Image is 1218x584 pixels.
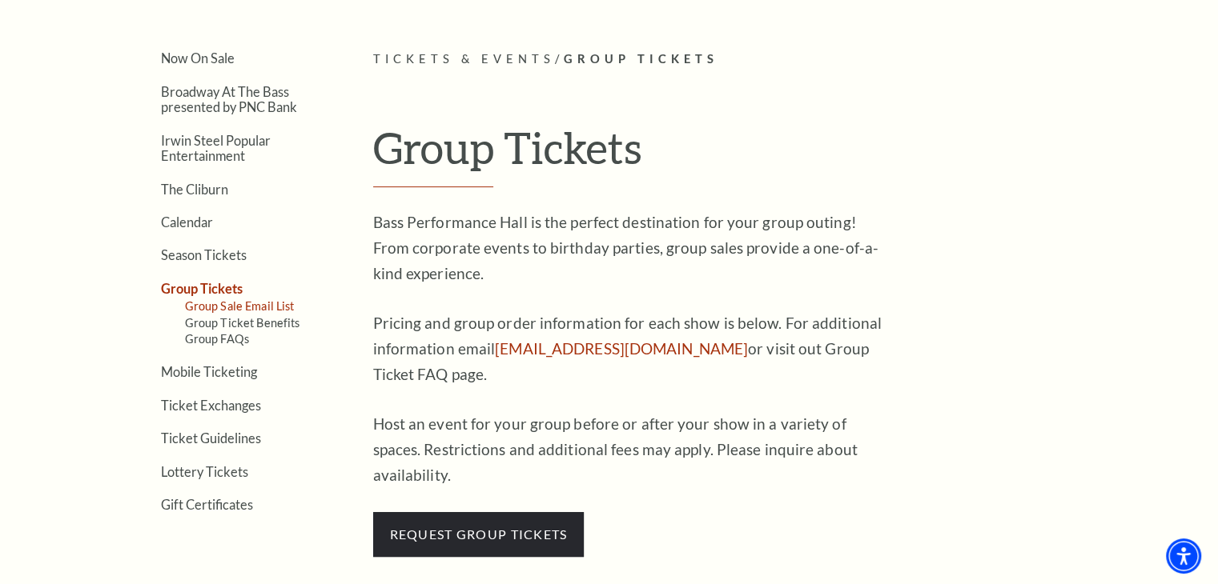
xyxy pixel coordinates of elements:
[161,281,243,296] a: Group Tickets
[185,332,249,346] a: Group FAQs
[373,512,585,557] span: request group tickets
[161,497,253,512] a: Gift Certificates
[373,210,894,286] p: Bass Performance Hall is the perfect destination for your group outing! From corporate events to ...
[495,339,748,358] a: [EMAIL_ADDRESS][DOMAIN_NAME]
[563,52,718,66] span: Group Tickets
[373,50,1106,70] p: /
[161,214,213,230] a: Calendar
[373,122,1106,187] h1: Group Tickets
[373,52,555,66] span: Tickets & Events
[161,398,261,413] a: Ticket Exchanges
[161,182,228,197] a: The Cliburn
[161,84,297,114] a: Broadway At The Bass presented by PNC Bank
[161,50,235,66] a: Now On Sale
[373,414,858,484] span: Host an event for your group before or after your show in a variety of spaces. Restrictions and a...
[185,316,300,330] a: Group Ticket Benefits
[161,133,271,163] a: Irwin Steel Popular Entertainment
[373,524,585,542] a: request group tickets
[161,430,261,446] a: Ticket Guidelines
[1166,538,1201,574] div: Accessibility Menu
[373,314,882,383] span: Pricing and group order information for each show is below. For additional information email or v...
[161,247,247,262] a: Season Tickets
[185,299,295,313] a: Group Sale Email List
[161,364,257,379] a: Mobile Ticketing
[161,464,248,479] a: Lottery Tickets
